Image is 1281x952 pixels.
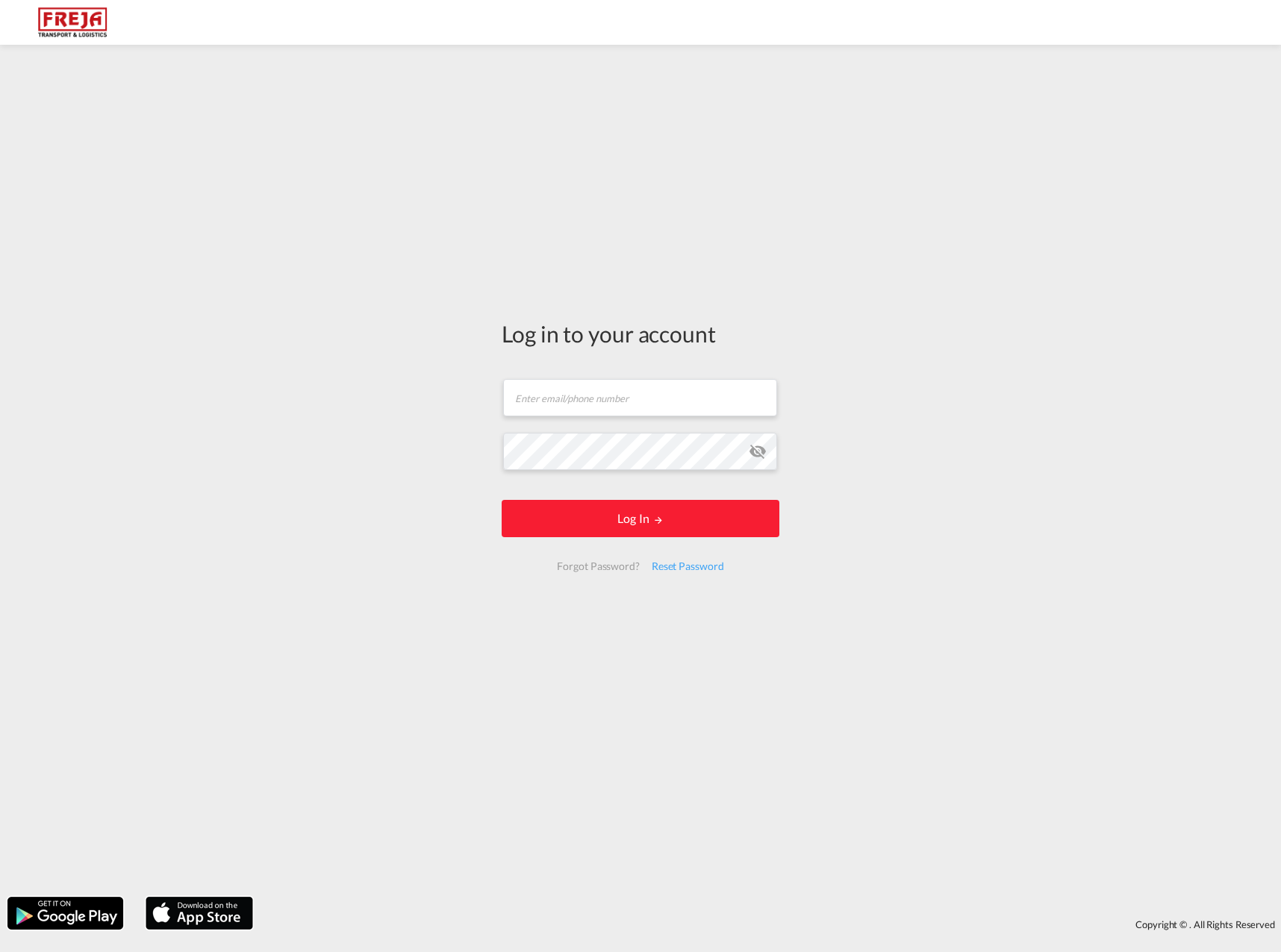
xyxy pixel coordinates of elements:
div: Copyright © . All Rights Reserved [261,912,1281,937]
img: apple.png [144,895,255,931]
div: Reset Password [646,553,730,580]
img: google.png [6,895,125,931]
div: Log in to your account [502,318,779,349]
md-icon: icon-eye-off [749,442,767,460]
button: LOGIN [502,500,779,537]
img: 586607c025bf11f083711d99603023e7.png [22,6,123,40]
input: Enter email/phone number [503,379,777,416]
div: Forgot Password? [551,553,645,580]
